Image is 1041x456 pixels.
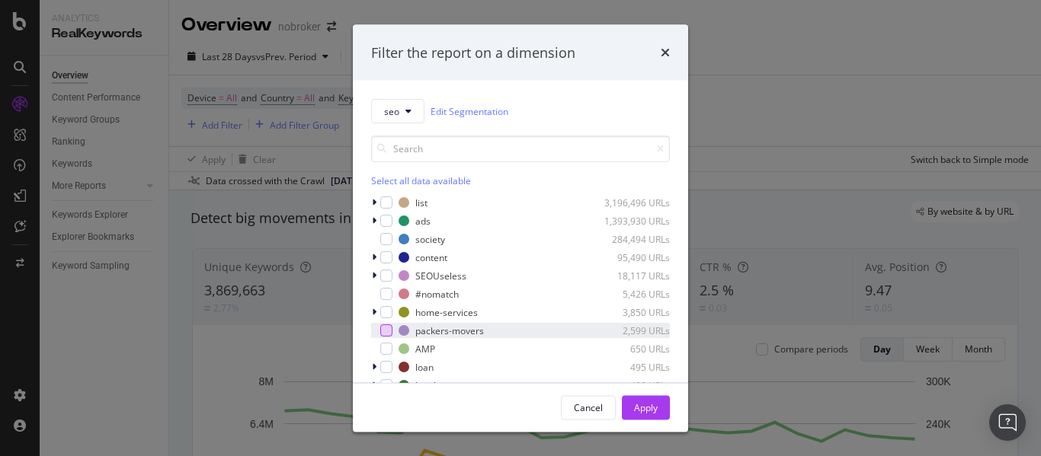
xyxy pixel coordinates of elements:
[415,269,466,282] div: SEOUseless
[595,196,670,209] div: 3,196,496 URLs
[415,232,445,245] div: society
[371,136,670,162] input: Search
[371,99,424,123] button: seo
[595,269,670,282] div: 18,117 URLs
[371,174,670,187] div: Select all data available
[595,232,670,245] div: 284,494 URLs
[634,400,658,413] div: Apply
[415,378,474,391] div: legal-services
[595,378,670,391] div: 488 URLs
[415,196,428,209] div: list
[415,360,434,373] div: loan
[384,104,399,117] span: seo
[595,324,670,336] div: 2,599 URLs
[622,395,670,419] button: Apply
[989,404,1026,441] div: Open Intercom Messenger
[415,287,459,300] div: #nomatch
[371,43,575,62] div: Filter the report on a dimension
[415,324,484,336] div: packers-movers
[353,24,688,432] div: modal
[415,250,447,263] div: content
[574,400,603,413] div: Cancel
[595,250,670,263] div: 95,490 URLs
[595,342,670,355] div: 650 URLs
[661,43,670,62] div: times
[561,395,616,419] button: Cancel
[595,214,670,227] div: 1,393,930 URLs
[415,305,478,318] div: home-services
[595,360,670,373] div: 495 URLs
[431,103,508,119] a: Edit Segmentation
[415,342,435,355] div: AMP
[415,214,431,227] div: ads
[595,305,670,318] div: 3,850 URLs
[595,287,670,300] div: 5,426 URLs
